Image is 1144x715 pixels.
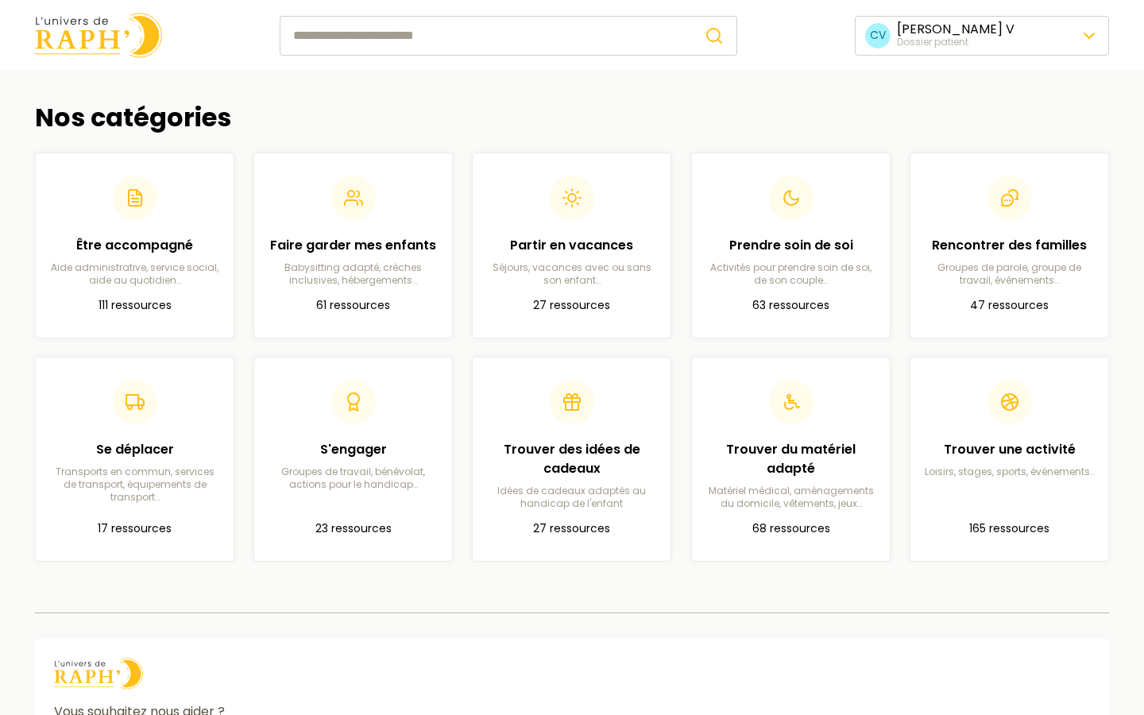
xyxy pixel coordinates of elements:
[897,20,1003,38] span: [PERSON_NAME]
[35,153,234,338] a: Être accompagnéAide administrative, service social, aide au quotidien…111 ressources
[705,261,877,287] p: Activités pour prendre soin de soi, de son couple…
[923,261,1096,287] p: Groupes de parole, groupe de travail, événements…
[48,296,221,315] p: 111 ressources
[923,466,1096,478] p: Loisirs, stages, sports, événements…
[865,23,891,48] span: CV
[48,236,221,255] h2: Être accompagné
[705,296,877,315] p: 63 ressources
[485,236,658,255] h2: Partir en vacances
[692,16,737,56] button: Rechercher
[267,296,439,315] p: 61 ressources
[705,236,877,255] h2: Prendre soin de soi
[54,658,143,690] img: logo Univers de Raph
[48,261,221,287] p: Aide administrative, service social, aide au quotidien…
[691,357,891,562] a: Trouver du matériel adaptéMatériel médical, aménagements du domicile, vêtements, jeux…68 ressources
[897,36,1015,48] div: Dossier patient
[705,440,877,478] h2: Trouver du matériel adapté
[35,13,162,58] img: Univers de Raph logo
[267,440,439,459] h2: S'engager
[485,520,658,539] p: 27 ressources
[485,485,658,510] p: Idées de cadeaux adaptés au handicap de l'enfant
[923,440,1096,459] h2: Trouver une activité
[910,153,1109,338] a: Rencontrer des famillesGroupes de parole, groupe de travail, événements…47 ressources
[48,520,221,539] p: 17 ressources
[267,520,439,539] p: 23 ressources
[48,440,221,459] h2: Se déplacer
[923,520,1096,539] p: 165 ressources
[35,357,234,562] a: Se déplacerTransports en commun, services de transport, équipements de transport…17 ressources
[485,440,658,478] h2: Trouver des idées de cadeaux
[1006,20,1015,38] span: V
[855,16,1109,56] button: CV[PERSON_NAME] VDossier patient
[253,153,453,338] a: Faire garder mes enfantsBabysitting adapté, crèches inclusives, hébergements…61 ressources
[923,296,1096,315] p: 47 ressources
[485,296,658,315] p: 27 ressources
[48,466,221,504] p: Transports en commun, services de transport, équipements de transport…
[923,236,1096,255] h2: Rencontrer des familles
[485,261,658,287] p: Séjours, vacances avec ou sans son enfant…
[267,261,439,287] p: Babysitting adapté, crèches inclusives, hébergements…
[35,102,1109,133] h2: Nos catégories
[705,520,877,539] p: 68 ressources
[472,153,671,338] a: Partir en vacancesSéjours, vacances avec ou sans son enfant…27 ressources
[472,357,671,562] a: Trouver des idées de cadeauxIdées de cadeaux adaptés au handicap de l'enfant27 ressources
[705,485,877,510] p: Matériel médical, aménagements du domicile, vêtements, jeux…
[691,153,891,338] a: Prendre soin de soiActivités pour prendre soin de soi, de son couple…63 ressources
[910,357,1109,562] a: Trouver une activitéLoisirs, stages, sports, événements…165 ressources
[253,357,453,562] a: S'engagerGroupes de travail, bénévolat, actions pour le handicap…23 ressources
[267,236,439,255] h2: Faire garder mes enfants
[267,466,439,491] p: Groupes de travail, bénévolat, actions pour le handicap…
